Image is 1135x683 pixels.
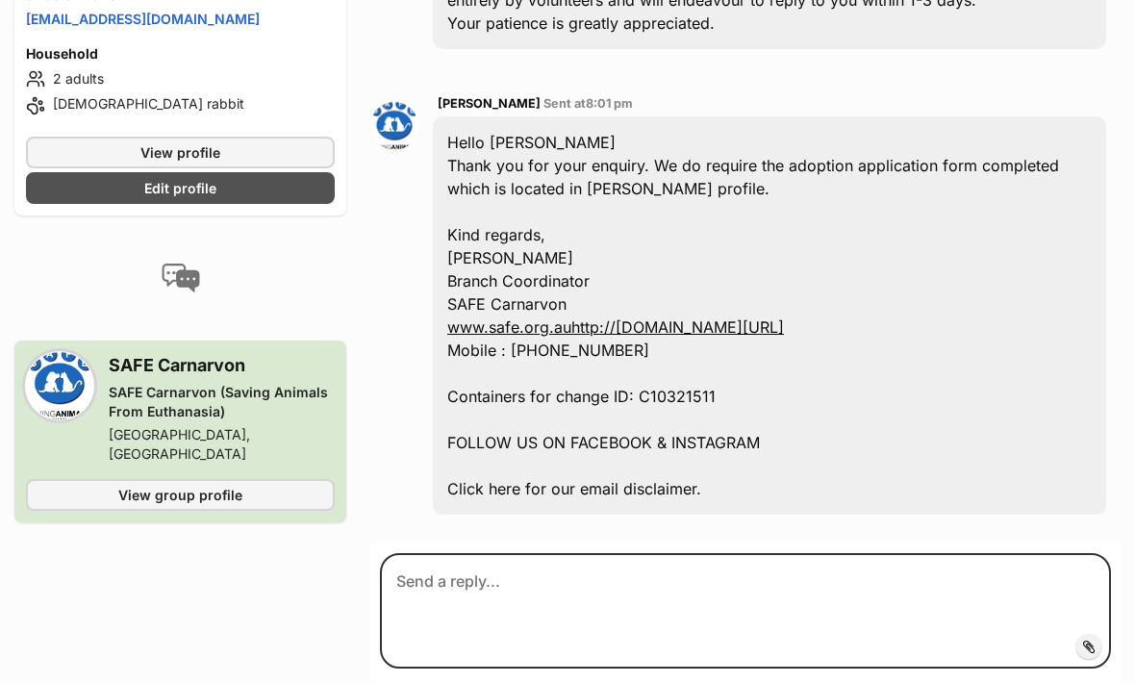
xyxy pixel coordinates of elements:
div: SAFE Carnarvon (Saving Animals From Euthanasia) [109,384,335,422]
span: View group profile [118,486,242,506]
span: View profile [140,143,220,164]
li: 2 adults [26,68,335,91]
li: [DEMOGRAPHIC_DATA] rabbit [26,95,335,118]
div: [GEOGRAPHIC_DATA], [GEOGRAPHIC_DATA] [109,426,335,465]
div: Hello [PERSON_NAME] Thank you for your enquiry. We do require the adoption application form compl... [433,117,1106,516]
h3: SAFE Carnarvon [109,353,335,380]
span: Edit profile [144,179,216,199]
a: Edit profile [26,173,335,205]
img: SAFE Carnarvon (Saving Animals From Euthanasia) profile pic [26,353,93,420]
a: [EMAIL_ADDRESS][DOMAIN_NAME] [26,12,260,28]
h4: Household [26,45,335,64]
span: 8:01 pm [586,97,633,112]
a: www.safe.org.auhttp://[DOMAIN_NAME][URL] [447,318,784,338]
img: Mary Geyer profile pic [370,103,418,151]
a: View profile [26,138,335,169]
img: conversation-icon-4a6f8262b818ee0b60e3300018af0b2d0b884aa5de6e9bcb8d3d4eeb1a70a7c4.svg [162,265,200,293]
span: [PERSON_NAME] [438,97,541,112]
a: View group profile [26,480,335,512]
span: Sent at [543,97,633,112]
